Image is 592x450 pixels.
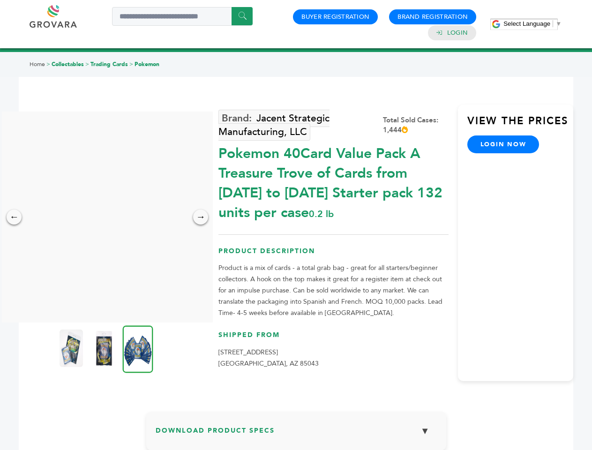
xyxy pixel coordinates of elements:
[30,60,45,68] a: Home
[218,110,330,141] a: Jacent Strategic Manufacturing, LLC
[413,421,437,441] button: ▼
[218,347,449,369] p: [STREET_ADDRESS] [GEOGRAPHIC_DATA], AZ 85043
[129,60,133,68] span: >
[60,330,83,367] img: Pokemon 40-Card Value Pack – A Treasure Trove of Cards from 1996 to 2024 - Starter pack! 132 unit...
[52,60,84,68] a: Collectables
[92,330,116,367] img: Pokemon 40-Card Value Pack – A Treasure Trove of Cards from 1996 to 2024 - Starter pack! 132 unit...
[135,60,159,68] a: Pokemon
[397,13,468,21] a: Brand Registration
[503,20,550,27] span: Select Language
[467,135,540,153] a: login now
[218,330,449,347] h3: Shipped From
[7,210,22,225] div: ←
[218,262,449,319] p: Product is a mix of cards - a total grab bag - great for all starters/beginner collectors. A hook...
[447,29,468,37] a: Login
[112,7,253,26] input: Search a product or brand...
[46,60,50,68] span: >
[90,60,128,68] a: Trading Cards
[467,114,573,135] h3: View the Prices
[193,210,208,225] div: →
[123,325,153,373] img: Pokemon 40-Card Value Pack – A Treasure Trove of Cards from 1996 to 2024 - Starter pack! 132 unit...
[503,20,562,27] a: Select Language​
[383,115,449,135] div: Total Sold Cases: 1,444
[301,13,369,21] a: Buyer Registration
[218,139,449,223] div: Pokemon 40Card Value Pack A Treasure Trove of Cards from [DATE] to [DATE] Starter pack 132 units ...
[309,208,334,220] span: 0.2 lb
[218,247,449,263] h3: Product Description
[555,20,562,27] span: ▼
[156,421,437,448] h3: Download Product Specs
[85,60,89,68] span: >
